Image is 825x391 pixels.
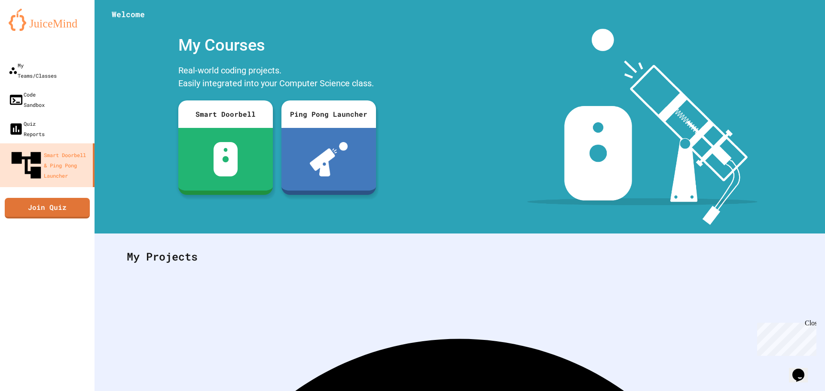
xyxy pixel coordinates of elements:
[9,60,57,81] div: My Teams/Classes
[310,142,348,176] img: ppl-with-ball.png
[9,9,86,31] img: logo-orange.svg
[527,29,758,225] img: banner-image-my-projects.png
[9,89,45,110] div: Code Sandbox
[174,62,380,94] div: Real-world coding projects. Easily integrated into your Computer Science class.
[9,148,89,183] div: Smart Doorbell & Ping Pong Launcher
[3,3,59,55] div: Chat with us now!Close
[5,198,90,218] a: Join Quiz
[118,240,801,273] div: My Projects
[178,100,273,128] div: Smart Doorbell
[789,357,816,382] iframe: chat widget
[281,100,376,128] div: Ping Pong Launcher
[754,319,816,356] iframe: chat widget
[214,142,238,176] img: sdb-white.svg
[174,29,380,62] div: My Courses
[9,118,45,139] div: Quiz Reports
